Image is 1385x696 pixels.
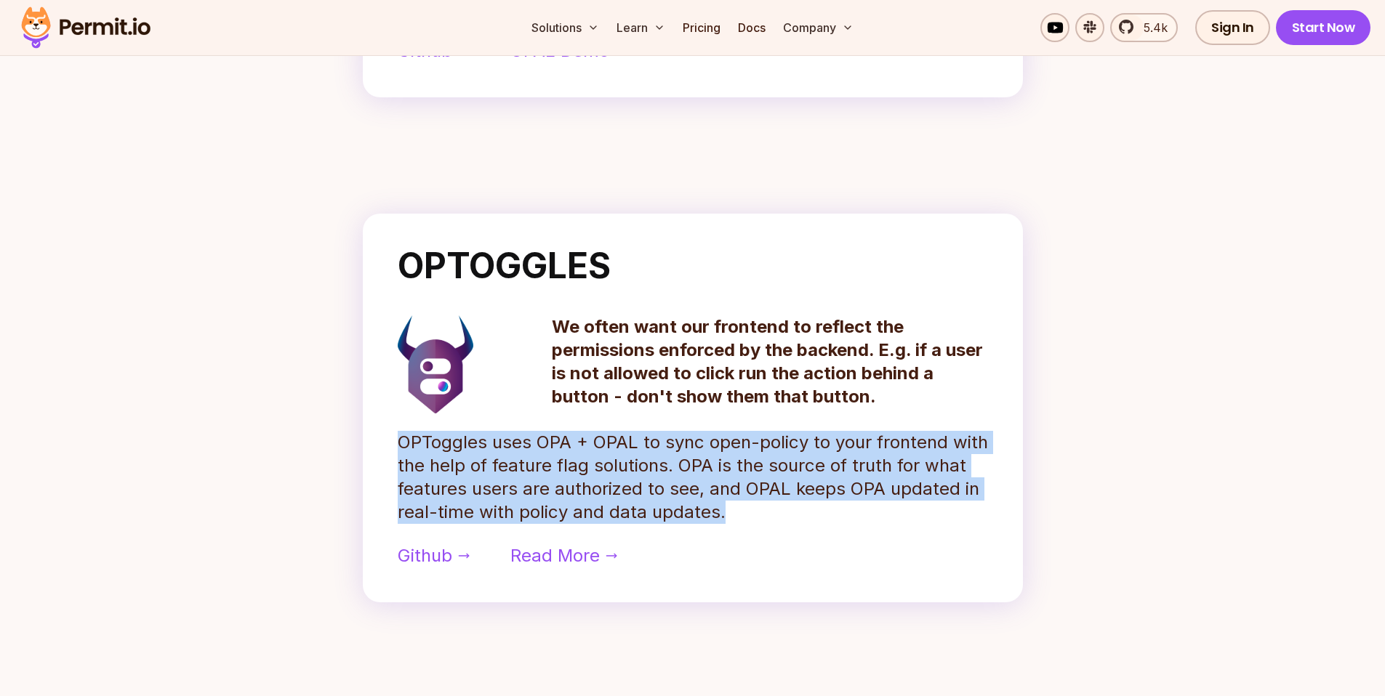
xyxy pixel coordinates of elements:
span: 5.4k [1135,19,1168,36]
h2: OPTOGGLES [398,248,988,283]
span: Read More [510,544,600,567]
span: Github [398,544,452,567]
a: Start Now [1276,10,1371,45]
p: We often want our frontend to reflect the permissions enforced by the backend. E.g. if a user is ... [552,315,988,408]
a: Docs [732,13,771,42]
button: Company [777,13,859,42]
p: OPToggles uses OPA + OPAL to sync open-policy to your frontend with the help of feature flag solu... [398,431,988,524]
img: OPTOGGLES [398,315,473,413]
button: Solutions [526,13,605,42]
a: Github [398,544,470,567]
a: Pricing [677,13,726,42]
img: Permit logo [15,3,157,52]
button: Learn [611,13,671,42]
a: Read More [510,544,617,567]
a: Sign In [1195,10,1270,45]
a: 5.4k [1110,13,1178,42]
